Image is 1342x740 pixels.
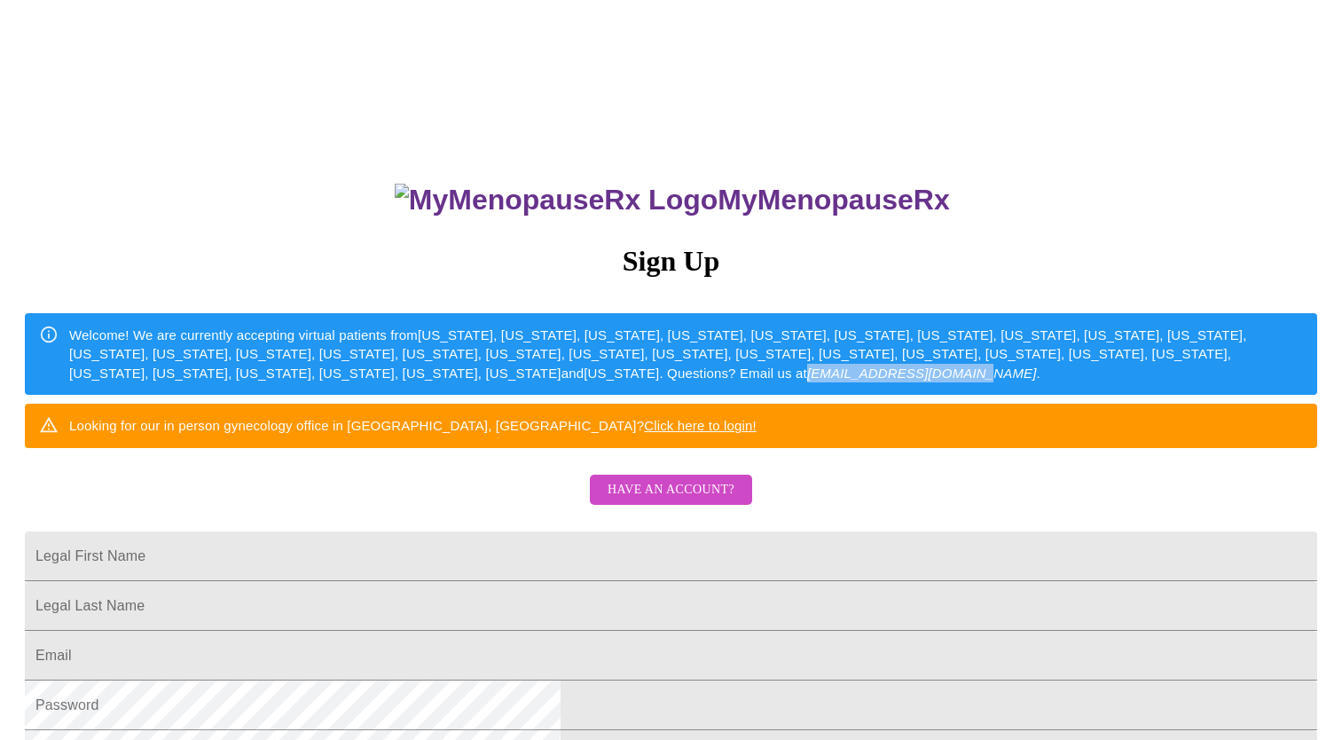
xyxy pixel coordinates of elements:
[69,319,1303,390] div: Welcome! We are currently accepting virtual patients from [US_STATE], [US_STATE], [US_STATE], [US...
[608,479,734,501] span: Have an account?
[585,493,757,508] a: Have an account?
[644,418,757,433] a: Click here to login!
[69,409,757,442] div: Looking for our in person gynecology office in [GEOGRAPHIC_DATA], [GEOGRAPHIC_DATA]?
[395,184,718,216] img: MyMenopauseRx Logo
[27,184,1318,216] h3: MyMenopauseRx
[807,366,1037,381] em: [EMAIL_ADDRESS][DOMAIN_NAME]
[25,245,1317,278] h3: Sign Up
[590,475,752,506] button: Have an account?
